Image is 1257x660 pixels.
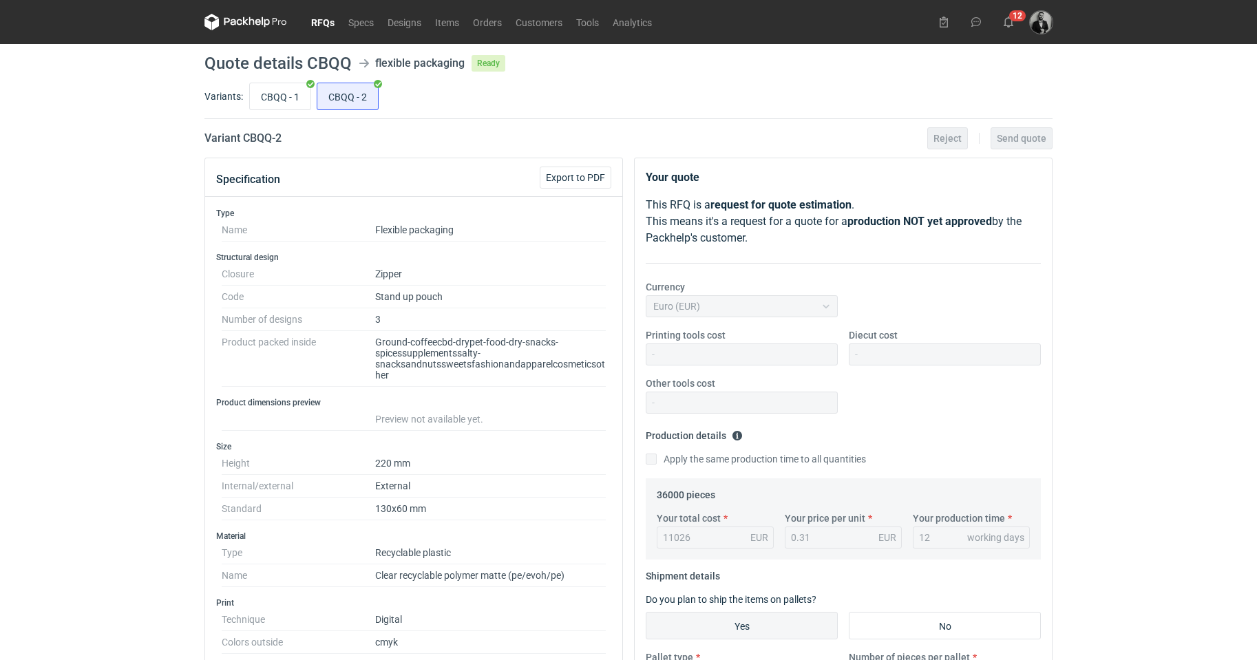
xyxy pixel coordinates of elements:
[249,83,311,110] label: CBQQ - 1
[222,498,375,520] dt: Standard
[304,14,341,30] a: RFQs
[222,452,375,475] dt: Height
[785,511,865,525] label: Your price per unit
[913,511,1005,525] label: Your production time
[927,127,968,149] button: Reject
[646,328,726,342] label: Printing tools cost
[216,531,611,542] h3: Material
[216,597,611,608] h3: Print
[657,511,721,525] label: Your total cost
[222,631,375,654] dt: Colors outside
[646,376,715,390] label: Other tools cost
[606,14,659,30] a: Analytics
[222,331,375,387] dt: Product packed inside
[204,130,282,147] h2: Variant CBQQ - 2
[222,542,375,564] dt: Type
[646,425,743,441] legend: Production details
[375,263,606,286] dd: Zipper
[375,542,606,564] dd: Recyclable plastic
[646,171,699,184] strong: Your quote
[997,134,1046,143] span: Send quote
[375,631,606,654] dd: cmyk
[710,198,852,211] strong: request for quote estimation
[375,286,606,308] dd: Stand up pouch
[375,498,606,520] dd: 130x60 mm
[466,14,509,30] a: Orders
[341,14,381,30] a: Specs
[222,475,375,498] dt: Internal/external
[967,531,1024,544] div: working days
[646,565,720,582] legend: Shipment details
[375,608,606,631] dd: Digital
[381,14,428,30] a: Designs
[222,564,375,587] dt: Name
[204,89,243,103] label: Variants:
[546,173,605,182] span: Export to PDF
[750,531,768,544] div: EUR
[222,608,375,631] dt: Technique
[1030,11,1053,34] img: Dragan Čivčić
[428,14,466,30] a: Items
[375,308,606,331] dd: 3
[204,14,287,30] svg: Packhelp Pro
[222,308,375,331] dt: Number of designs
[997,11,1020,33] button: 12
[849,328,898,342] label: Diecut cost
[540,167,611,189] button: Export to PDF
[375,475,606,498] dd: External
[509,14,569,30] a: Customers
[375,564,606,587] dd: Clear recyclable polymer matte (pe/evoh/pe)
[317,83,379,110] label: CBQQ - 2
[216,252,611,263] h3: Structural design
[847,215,992,228] strong: production NOT yet approved
[204,55,352,72] h1: Quote details CBQQ
[646,594,816,605] label: Do you plan to ship the items on pallets?
[991,127,1053,149] button: Send quote
[216,441,611,452] h3: Size
[216,208,611,219] h3: Type
[472,55,505,72] span: Ready
[375,452,606,475] dd: 220 mm
[216,397,611,408] h3: Product dimensions preview
[657,484,715,500] legend: 36000 pieces
[375,414,483,425] span: Preview not available yet.
[646,452,866,466] label: Apply the same production time to all quantities
[222,286,375,308] dt: Code
[375,55,465,72] div: flexible packaging
[375,219,606,242] dd: Flexible packaging
[375,331,606,387] dd: Ground-coffeecbd-drypet-food-dry-snacks-spicessupplementssalty-snacksandnutssweetsfashionandappar...
[878,531,896,544] div: EUR
[222,219,375,242] dt: Name
[933,134,962,143] span: Reject
[216,163,280,196] button: Specification
[222,263,375,286] dt: Closure
[646,197,1041,246] p: This RFQ is a . This means it's a request for a quote for a by the Packhelp's customer.
[646,280,685,294] label: Currency
[569,14,606,30] a: Tools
